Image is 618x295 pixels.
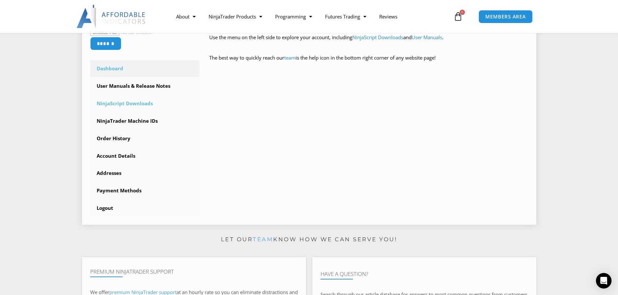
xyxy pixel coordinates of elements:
[77,5,146,28] img: LogoAI | Affordable Indicators – NinjaTrader
[209,53,528,72] p: The best way to quickly reach our is the help icon in the bottom right corner of any website page!
[90,268,298,275] h4: Premium NinjaTrader Support
[90,182,200,199] a: Payment Methods
[596,273,612,289] div: Open Intercom Messenger
[90,200,200,217] a: Logout
[90,165,200,182] a: Addresses
[321,271,528,277] h4: Have A Question?
[479,10,533,23] a: MEMBERS AREA
[90,148,200,165] a: Account Details
[90,78,200,95] a: User Manuals & Release Notes
[485,14,526,19] span: MEMBERS AREA
[444,7,472,26] a: 0
[82,234,536,245] p: Let our know how we can serve you!
[319,9,373,24] a: Futures Trading
[412,34,442,40] a: User Manuals
[269,9,319,24] a: Programming
[90,60,200,217] nav: Account pages
[352,34,403,40] a: NinjaScript Downloads
[90,60,200,77] a: Dashboard
[90,95,200,112] a: NinjaScript Downloads
[253,236,273,243] a: team
[209,33,528,51] p: Use the menu on the left side to explore your account, including and .
[170,9,452,24] nav: Menu
[170,9,202,24] a: About
[460,10,465,15] span: 0
[373,9,404,24] a: Reviews
[90,113,200,130] a: NinjaTrader Machine IDs
[202,9,269,24] a: NinjaTrader Products
[284,54,296,61] a: team
[90,130,200,147] a: Order History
